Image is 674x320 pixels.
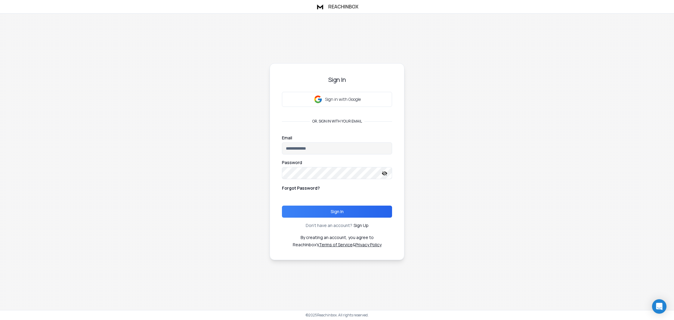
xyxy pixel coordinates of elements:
p: ReachInbox's & [293,242,382,248]
p: Forgot Password? [282,185,320,191]
button: Sign in with Google [282,92,392,107]
img: logo [316,2,325,11]
p: By creating an account, you agree to [301,235,374,241]
p: Sign in with Google [325,96,361,102]
a: Sign Up [354,222,369,228]
a: Privacy Policy [355,242,382,247]
a: Terms of Service [319,242,353,247]
div: Open Intercom Messenger [652,299,666,314]
p: Don't have an account? [306,222,352,228]
p: © 2025 Reachinbox. All rights reserved. [306,313,369,318]
label: Email [282,136,292,140]
a: ReachInbox [316,2,358,11]
label: Password [282,160,302,165]
h3: Sign In [282,76,392,84]
h1: ReachInbox [328,3,358,10]
button: Sign In [282,206,392,218]
p: or, sign in with your email [310,119,364,124]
